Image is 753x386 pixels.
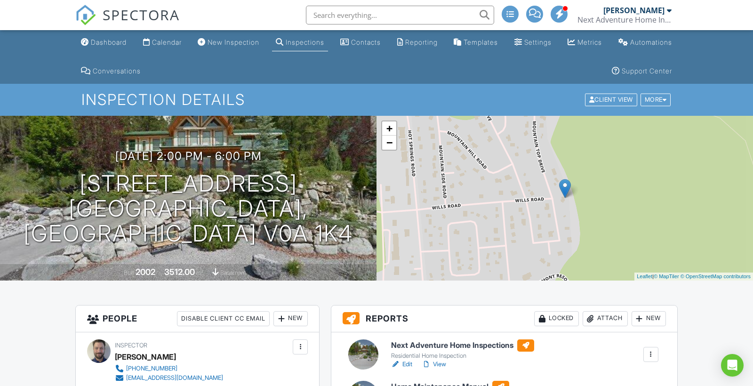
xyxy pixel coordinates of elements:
a: Next Adventure Home Inspections Residential Home Inspection [391,339,534,360]
div: Templates [464,38,498,46]
div: Reporting [405,38,438,46]
a: Settings [511,34,555,51]
a: Support Center [608,63,676,80]
a: [PHONE_NUMBER] [115,364,223,373]
a: Client View [584,96,640,103]
div: [PERSON_NAME] [603,6,665,15]
div: Disable Client CC Email [177,311,270,326]
div: Client View [585,94,637,106]
span: Inspector [115,342,147,349]
h1: [STREET_ADDRESS] [GEOGRAPHIC_DATA], [GEOGRAPHIC_DATA] V0A 1K4 [15,171,361,246]
span: basement [220,269,246,276]
a: Inspections [272,34,328,51]
h6: Next Adventure Home Inspections [391,339,534,352]
a: View [422,360,446,369]
div: Calendar [152,38,182,46]
div: Metrics [577,38,602,46]
h1: Inspection Details [81,91,672,108]
img: The Best Home Inspection Software - Spectora [75,5,96,25]
div: More [641,94,671,106]
a: Zoom out [382,136,396,150]
span: m² [196,269,203,276]
div: [EMAIL_ADDRESS][DOMAIN_NAME] [126,374,223,382]
span: Built [124,269,134,276]
div: 3512.00 [164,267,195,277]
a: New Inspection [194,34,263,51]
h3: People [76,306,319,332]
div: 2002 [136,267,155,277]
div: Attach [583,311,628,326]
div: New [632,311,666,326]
div: Open Intercom Messenger [721,354,744,377]
a: Contacts [336,34,385,51]
a: Metrics [564,34,606,51]
div: Settings [524,38,552,46]
a: SPECTORA [75,13,180,32]
div: Automations [630,38,672,46]
a: Zoom in [382,121,396,136]
div: Dashboard [91,38,127,46]
a: Templates [450,34,502,51]
h3: [DATE] 2:00 pm - 6:00 pm [115,150,262,162]
a: Calendar [139,34,185,51]
input: Search everything... [306,6,494,24]
a: Reporting [393,34,441,51]
div: Conversations [93,67,141,75]
div: Next Adventure Home Inspections [577,15,672,24]
a: Edit [391,360,412,369]
a: Automations (Basic) [615,34,676,51]
a: © OpenStreetMap contributors [681,273,751,279]
h3: Reports [331,306,677,332]
a: [EMAIL_ADDRESS][DOMAIN_NAME] [115,373,223,383]
a: Dashboard [77,34,130,51]
div: Contacts [351,38,381,46]
div: New Inspection [208,38,259,46]
div: New [273,311,308,326]
div: Locked [534,311,579,326]
div: Support Center [622,67,672,75]
a: Conversations [77,63,144,80]
div: | [634,273,753,281]
div: Inspections [286,38,324,46]
a: © MapTiler [654,273,679,279]
a: Leaflet [637,273,652,279]
div: [PHONE_NUMBER] [126,365,177,372]
span: SPECTORA [103,5,180,24]
div: Residential Home Inspection [391,352,534,360]
div: [PERSON_NAME] [115,350,176,364]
